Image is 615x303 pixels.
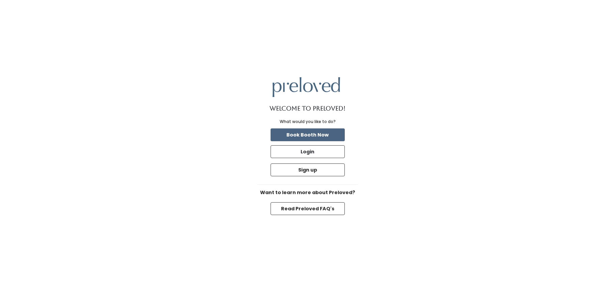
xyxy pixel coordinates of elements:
div: What would you like to do? [280,119,336,125]
button: Sign up [271,163,345,176]
h6: Want to learn more about Preloved? [257,190,358,195]
img: preloved logo [273,77,340,97]
button: Book Booth Now [271,128,345,141]
a: Sign up [269,162,346,178]
button: Login [271,145,345,158]
a: Login [269,144,346,159]
h1: Welcome to Preloved! [270,105,345,112]
button: Read Preloved FAQ's [271,202,345,215]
